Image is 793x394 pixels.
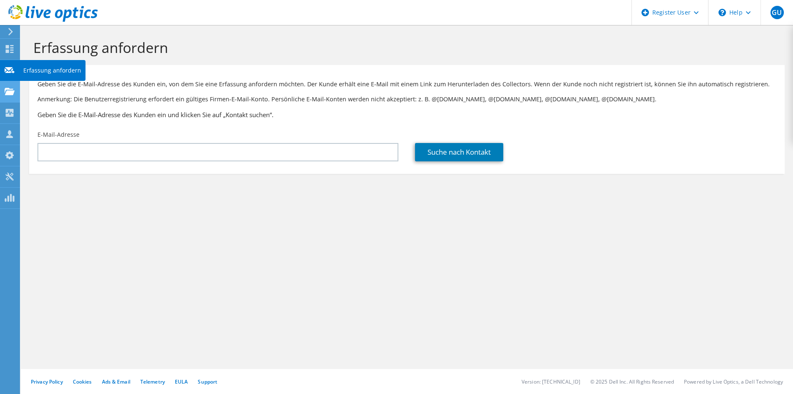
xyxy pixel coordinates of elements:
a: Ads & Email [102,378,130,385]
svg: \n [718,9,726,16]
h1: Erfassung anfordern [33,39,776,56]
a: Telemetry [140,378,165,385]
li: Version: [TECHNICAL_ID] [522,378,580,385]
a: Cookies [73,378,92,385]
h3: Geben Sie die E-Mail-Adresse des Kunden ein und klicken Sie auf „Kontakt suchen“. [37,110,776,119]
li: Powered by Live Optics, a Dell Technology [684,378,783,385]
span: GU [771,6,784,19]
a: EULA [175,378,188,385]
div: Erfassung anfordern [19,60,85,81]
a: Support [198,378,217,385]
label: E-Mail-Adresse [37,130,80,139]
p: Geben Sie die E-Mail-Adresse des Kunden ein, von dem Sie eine Erfassung anfordern möchten. Der Ku... [37,80,776,89]
li: © 2025 Dell Inc. All Rights Reserved [590,378,674,385]
p: Anmerkung: Die Benutzerregistrierung erfordert ein gültiges Firmen-E-Mail-Konto. Persönliche E-Ma... [37,95,776,104]
a: Suche nach Kontakt [415,143,503,161]
a: Privacy Policy [31,378,63,385]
